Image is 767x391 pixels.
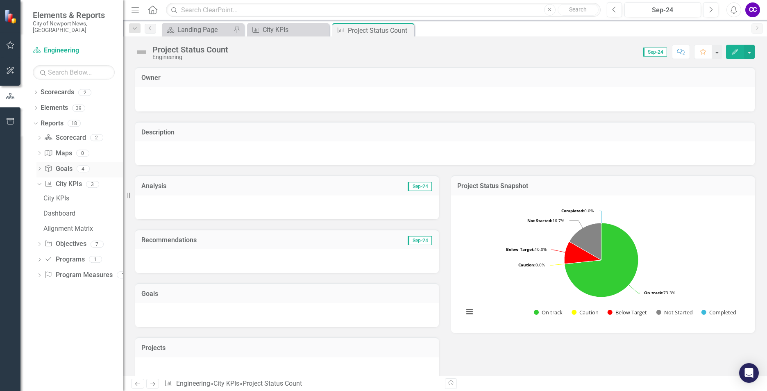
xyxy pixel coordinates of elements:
[263,25,327,35] div: City KPIs
[41,222,123,235] a: Alignment Matrix
[527,218,564,223] text: 16.7%
[78,89,91,96] div: 2
[33,10,115,20] span: Elements & Reports
[572,309,599,316] button: Show Caution
[91,241,104,248] div: 7
[44,164,72,174] a: Goals
[627,5,698,15] div: Sep-24
[44,149,72,158] a: Maps
[561,208,584,214] tspan: Completed:
[644,290,663,296] tspan: On track:
[249,25,327,35] a: City KPIs
[33,20,115,34] small: City of Newport News, [GEOGRAPHIC_DATA]
[89,256,102,263] div: 1
[558,4,599,16] button: Search
[76,150,89,157] div: 0
[4,9,18,24] img: ClearPoint Strategy
[117,272,130,279] div: 1
[135,45,148,59] img: Not Defined
[564,260,601,264] path: Caution, 0.
[243,380,302,387] div: Project Status Count
[44,133,86,143] a: Scorecard
[569,6,587,13] span: Search
[44,271,112,280] a: Program Measures
[570,223,601,260] path: Not Started, 5.
[177,25,231,35] div: Landing Page
[166,3,601,17] input: Search ClearPoint...
[348,25,412,36] div: Project Status Count
[77,165,90,172] div: 4
[43,225,123,232] div: Alignment Matrix
[141,129,749,136] h3: Description
[164,379,439,389] div: » »
[664,309,693,316] text: Not Started
[643,48,667,57] span: Sep-24
[408,236,432,245] span: Sep-24
[527,218,552,223] tspan: Not Started:
[152,54,228,60] div: Engineering
[141,236,342,244] h3: Recommendations
[506,246,547,252] text: 10.0%
[457,182,749,190] h3: Project Status Snapshot
[506,246,535,252] tspan: Below Target:
[41,103,68,113] a: Elements
[534,309,563,316] button: Show On track
[44,180,82,189] a: City KPIs
[41,88,74,97] a: Scorecards
[44,239,86,249] a: Objectives
[90,134,103,141] div: 2
[656,309,692,316] button: Show Not Started
[43,210,123,217] div: Dashboard
[213,380,239,387] a: City KPIs
[72,105,85,111] div: 39
[464,306,475,318] button: View chart menu, Chart
[518,262,545,268] text: 0.0%
[644,290,675,296] text: 73.3%
[745,2,760,17] button: CC
[33,46,115,55] a: Engineering
[33,65,115,80] input: Search Below...
[739,363,759,383] div: Open Intercom Messenger
[176,380,210,387] a: Engineering
[44,255,84,264] a: Programs
[152,45,228,54] div: Project Status Count
[141,344,433,352] h3: Projects
[41,192,123,205] a: City KPIs
[68,120,81,127] div: 18
[408,182,432,191] span: Sep-24
[164,25,231,35] a: Landing Page
[43,195,123,202] div: City KPIs
[141,290,433,298] h3: Goals
[41,207,123,220] a: Dashboard
[701,309,736,316] button: Show Completed
[624,2,701,17] button: Sep-24
[86,181,99,188] div: 3
[459,202,747,325] div: Chart. Highcharts interactive chart.
[564,242,601,264] path: Below Target, 3.
[561,208,594,214] text: 0.0%
[518,262,536,268] tspan: Caution:
[608,309,647,316] button: Show Below Target
[565,223,638,297] path: On track, 22.
[41,119,64,128] a: Reports
[141,74,749,82] h3: Owner
[141,182,287,190] h3: Analysis
[459,202,743,325] svg: Interactive chart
